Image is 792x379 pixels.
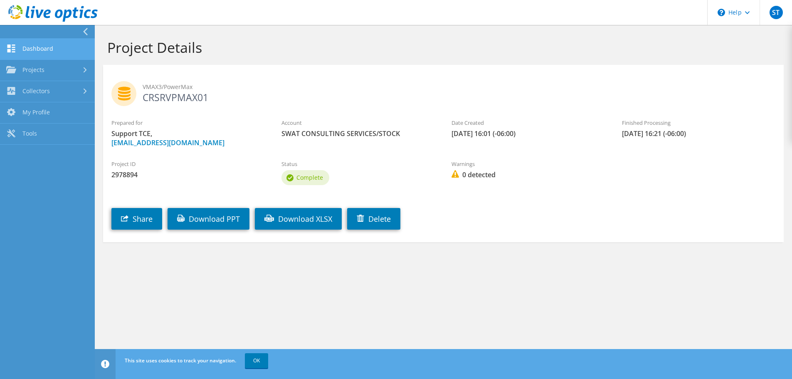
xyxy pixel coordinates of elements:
[452,129,605,138] span: [DATE] 16:01 (-06:00)
[111,160,265,168] label: Project ID
[111,119,265,127] label: Prepared for
[281,129,435,138] span: SWAT CONSULTING SERVICES/STOCK
[111,129,265,147] span: Support TCE,
[255,208,342,230] a: Download XLSX
[770,6,783,19] span: ST
[125,357,236,364] span: This site uses cookies to track your navigation.
[111,138,225,147] a: [EMAIL_ADDRESS][DOMAIN_NAME]
[347,208,400,230] a: Delete
[143,82,775,92] span: VMAX3/PowerMax
[452,170,605,179] span: 0 detected
[281,160,435,168] label: Status
[718,9,725,16] svg: \n
[111,208,162,230] a: Share
[281,119,435,127] label: Account
[622,129,775,138] span: [DATE] 16:21 (-06:00)
[107,39,775,56] h1: Project Details
[111,170,265,179] span: 2978894
[245,353,268,368] a: OK
[111,81,775,102] h2: CRSRVPMAX01
[296,173,323,181] span: Complete
[452,160,605,168] label: Warnings
[622,119,775,127] label: Finished Processing
[168,208,249,230] a: Download PPT
[452,119,605,127] label: Date Created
